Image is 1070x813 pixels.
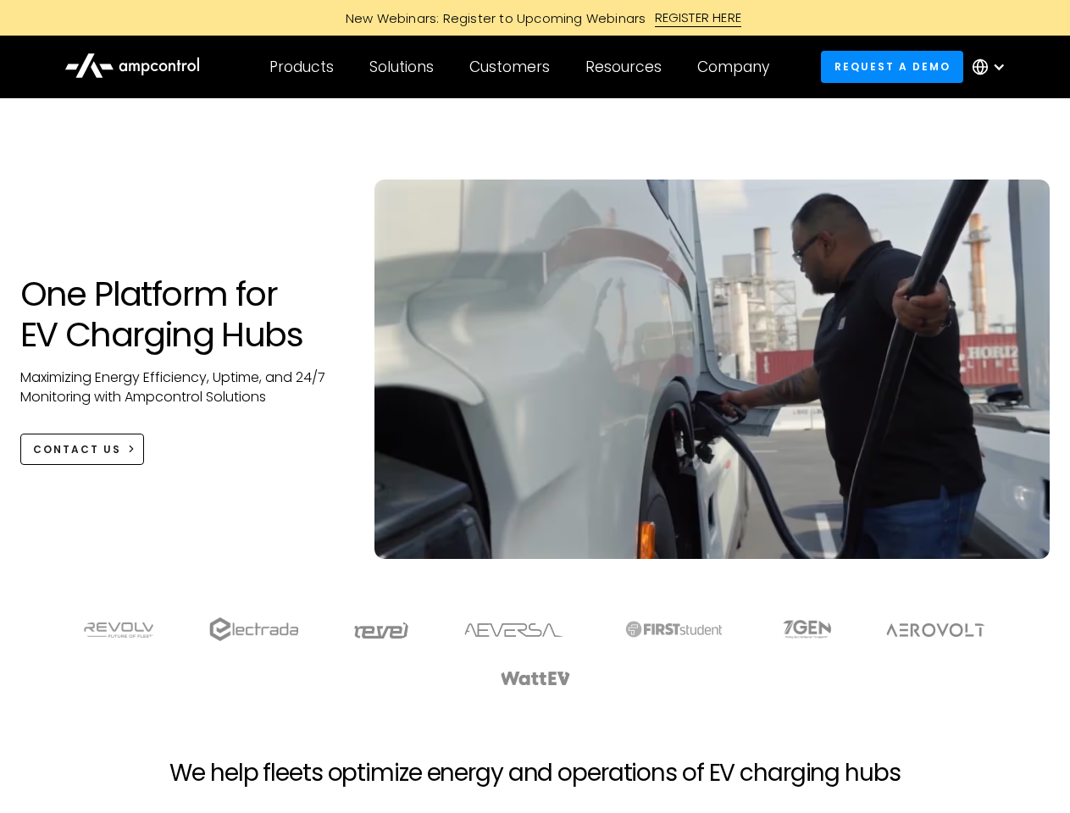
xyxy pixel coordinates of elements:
[585,58,662,76] div: Resources
[697,58,769,76] div: Company
[469,58,550,76] div: Customers
[154,8,917,27] a: New Webinars: Register to Upcoming WebinarsREGISTER HERE
[169,759,900,788] h2: We help fleets optimize energy and operations of EV charging hubs
[655,8,742,27] div: REGISTER HERE
[269,58,334,76] div: Products
[369,58,434,76] div: Solutions
[20,434,145,465] a: CONTACT US
[33,442,121,457] div: CONTACT US
[885,623,986,637] img: Aerovolt Logo
[500,672,571,685] img: WattEV logo
[20,274,341,355] h1: One Platform for EV Charging Hubs
[329,9,655,27] div: New Webinars: Register to Upcoming Webinars
[20,368,341,406] p: Maximizing Energy Efficiency, Uptime, and 24/7 Monitoring with Ampcontrol Solutions
[821,51,963,82] a: Request a demo
[209,617,298,641] img: electrada logo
